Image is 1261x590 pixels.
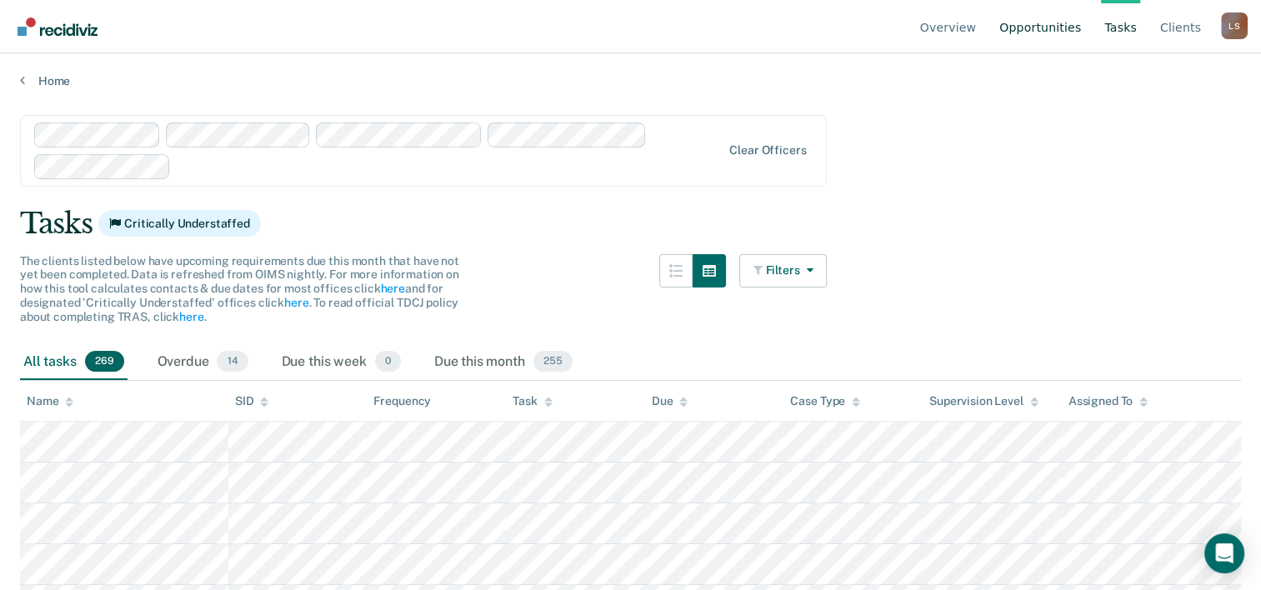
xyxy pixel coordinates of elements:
[380,282,404,295] a: here
[154,344,252,381] div: Overdue14
[739,254,828,287] button: Filters
[284,296,308,309] a: here
[217,351,248,372] span: 14
[1068,394,1148,408] div: Assigned To
[513,394,552,408] div: Task
[1221,12,1248,39] button: Profile dropdown button
[20,254,459,323] span: The clients listed below have upcoming requirements due this month that have not yet been complet...
[85,351,124,372] span: 269
[98,210,261,237] span: Critically Understaffed
[533,351,573,372] span: 255
[729,143,806,157] div: Clear officers
[431,344,576,381] div: Due this month255
[1221,12,1248,39] div: L S
[278,344,404,381] div: Due this week0
[1204,533,1244,573] div: Open Intercom Messenger
[790,394,860,408] div: Case Type
[27,394,73,408] div: Name
[652,394,688,408] div: Due
[20,207,1241,241] div: Tasks
[375,351,401,372] span: 0
[20,344,128,381] div: All tasks269
[18,17,98,36] img: Recidiviz
[373,394,431,408] div: Frequency
[929,394,1038,408] div: Supervision Level
[179,310,203,323] a: here
[235,394,269,408] div: SID
[20,73,1241,88] a: Home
